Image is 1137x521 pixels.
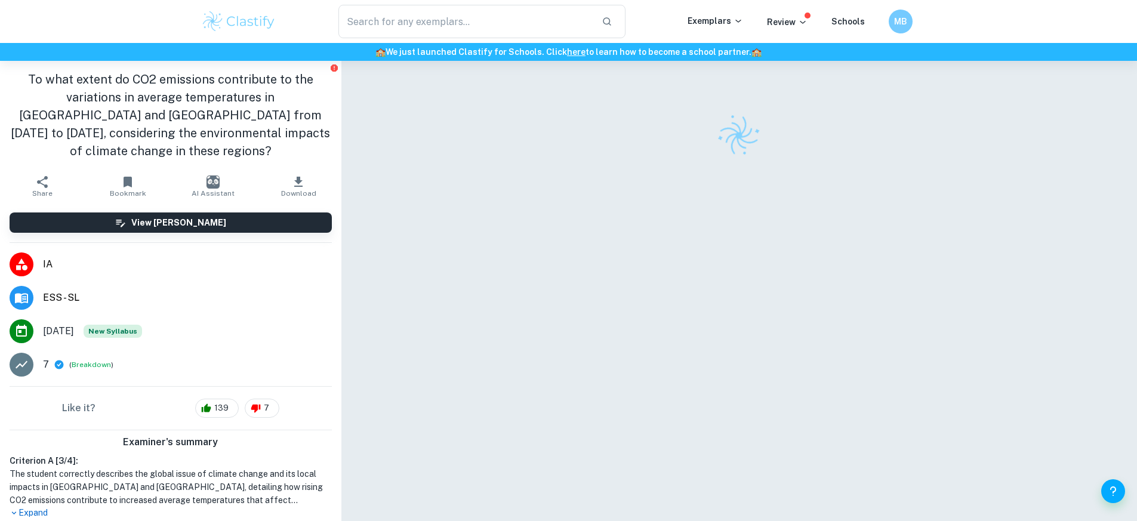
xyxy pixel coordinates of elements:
div: 139 [195,399,239,418]
h6: We just launched Clastify for Schools. Click to learn how to become a school partner. [2,45,1135,58]
span: 139 [208,402,235,414]
span: AI Assistant [192,189,235,198]
span: ( ) [69,359,113,371]
span: Download [281,189,316,198]
p: 7 [43,357,49,372]
a: here [567,47,586,57]
h6: Examiner's summary [5,435,337,449]
img: Clastify logo [201,10,277,33]
button: AI Assistant [171,169,256,203]
div: 7 [245,399,279,418]
span: ESS - SL [43,291,332,305]
span: New Syllabus [84,325,142,338]
span: [DATE] [43,324,74,338]
p: Exemplars [688,14,743,27]
img: Clastify logo [710,107,768,164]
span: 🏫 [751,47,762,57]
img: AI Assistant [207,175,220,189]
h6: View [PERSON_NAME] [131,216,226,229]
input: Search for any exemplars... [338,5,593,38]
h6: Like it? [62,401,95,415]
h6: MB [893,15,907,28]
h1: To what extent do CO2 emissions contribute to the variations in average temperatures in [GEOGRAPH... [10,70,332,160]
span: IA [43,257,332,272]
button: Breakdown [72,359,111,370]
span: 🏫 [375,47,386,57]
button: Download [256,169,341,203]
button: Help and Feedback [1101,479,1125,503]
span: Bookmark [110,189,146,198]
button: View [PERSON_NAME] [10,212,332,233]
button: Bookmark [85,169,171,203]
h6: Criterion A [ 3 / 4 ]: [10,454,332,467]
span: Share [32,189,53,198]
p: Review [767,16,808,29]
span: 7 [257,402,276,414]
button: Report issue [330,63,339,72]
div: Starting from the May 2026 session, the ESS IA requirements have changed. We created this exempla... [84,325,142,338]
h1: The student correctly describes the global issue of climate change and its local impacts in [GEOG... [10,467,332,507]
button: MB [889,10,913,33]
a: Schools [831,17,865,26]
p: Expand [10,507,332,519]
